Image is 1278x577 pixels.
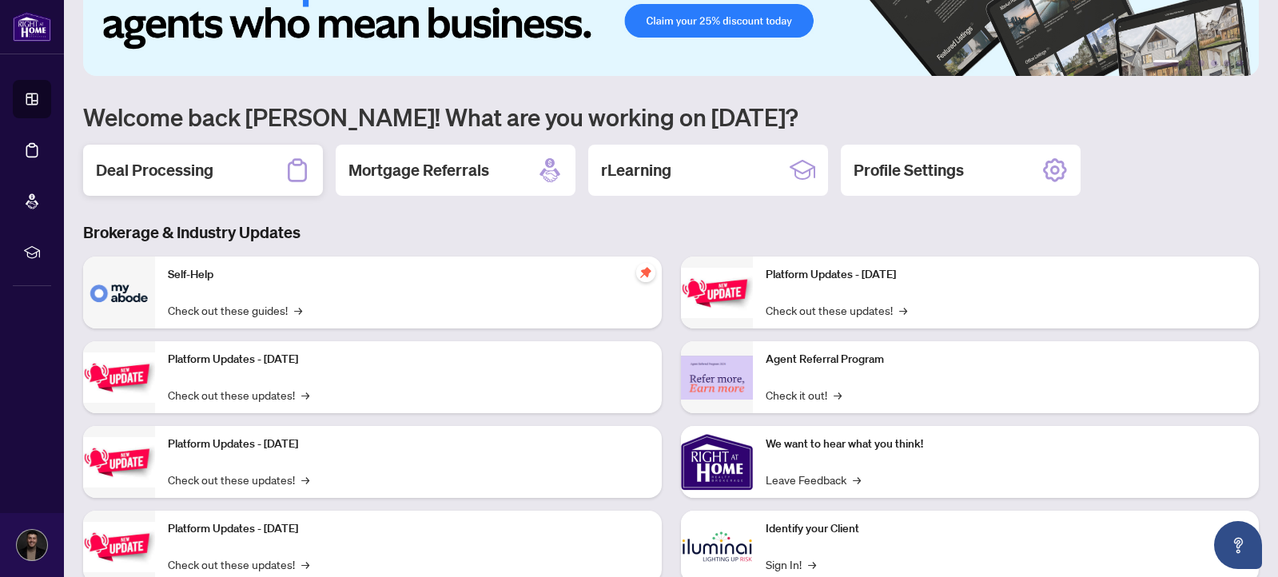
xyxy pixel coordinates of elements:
a: Check out these updates!→ [168,471,309,488]
a: Check out these updates!→ [168,555,309,573]
img: We want to hear what you think! [681,426,753,498]
span: → [301,555,309,573]
span: → [899,301,907,319]
span: → [294,301,302,319]
button: 1 [1153,60,1179,66]
span: pushpin [636,263,655,282]
img: Platform Updates - July 21, 2025 [83,437,155,487]
h2: Mortgage Referrals [348,159,489,181]
p: Platform Updates - [DATE] [766,266,1247,284]
a: Check it out!→ [766,386,842,404]
img: Platform Updates - July 8, 2025 [83,522,155,572]
p: Agent Referral Program [766,351,1247,368]
a: Check out these guides!→ [168,301,302,319]
span: → [301,471,309,488]
button: 5 [1224,60,1230,66]
button: 3 [1198,60,1204,66]
img: Platform Updates - September 16, 2025 [83,352,155,403]
img: Agent Referral Program [681,356,753,400]
img: logo [13,12,51,42]
h2: rLearning [601,159,671,181]
img: Self-Help [83,257,155,328]
a: Leave Feedback→ [766,471,861,488]
span: → [853,471,861,488]
h2: Deal Processing [96,159,213,181]
span: → [808,555,816,573]
h2: Profile Settings [854,159,964,181]
p: Platform Updates - [DATE] [168,520,649,538]
img: Platform Updates - June 23, 2025 [681,268,753,318]
p: Platform Updates - [DATE] [168,351,649,368]
p: Platform Updates - [DATE] [168,436,649,453]
p: We want to hear what you think! [766,436,1247,453]
button: Open asap [1214,521,1262,569]
button: 4 [1211,60,1217,66]
button: 6 [1236,60,1243,66]
h3: Brokerage & Industry Updates [83,221,1259,244]
h1: Welcome back [PERSON_NAME]! What are you working on [DATE]? [83,101,1259,132]
a: Check out these updates!→ [766,301,907,319]
p: Identify your Client [766,520,1247,538]
span: → [834,386,842,404]
span: → [301,386,309,404]
a: Sign In!→ [766,555,816,573]
img: Profile Icon [17,530,47,560]
button: 2 [1185,60,1192,66]
p: Self-Help [168,266,649,284]
a: Check out these updates!→ [168,386,309,404]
